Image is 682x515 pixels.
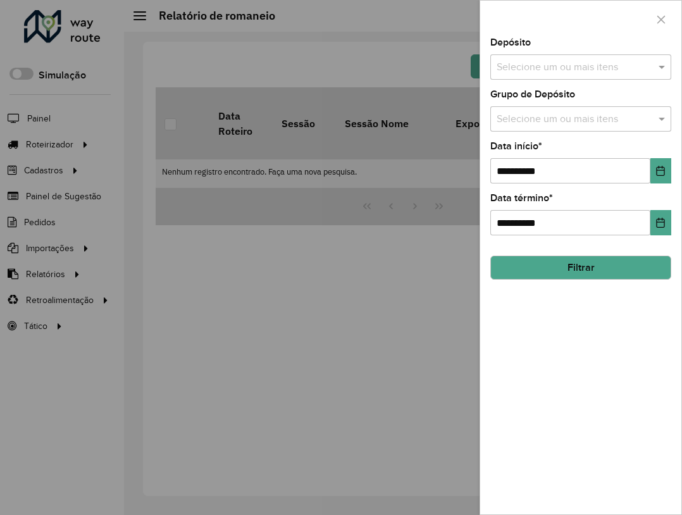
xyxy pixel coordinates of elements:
button: Choose Date [650,158,671,183]
button: Filtrar [490,256,671,280]
button: Choose Date [650,210,671,235]
label: Data início [490,139,542,154]
label: Data término [490,190,553,206]
label: Grupo de Depósito [490,87,575,102]
label: Depósito [490,35,531,50]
